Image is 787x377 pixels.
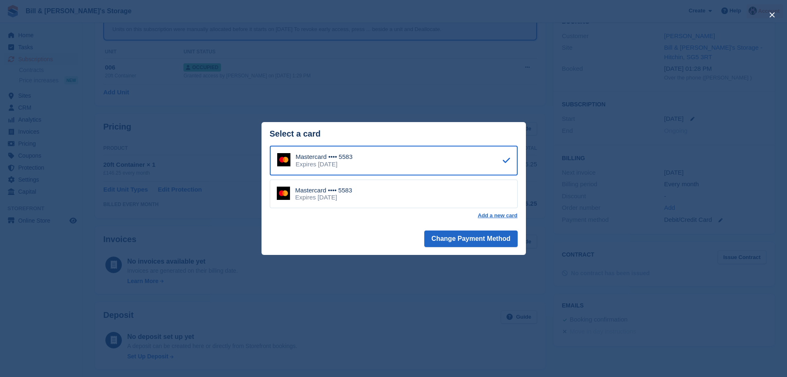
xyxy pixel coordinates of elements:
[270,129,518,139] div: Select a card
[424,231,517,247] button: Change Payment Method
[296,161,353,168] div: Expires [DATE]
[295,187,352,194] div: Mastercard •••• 5583
[478,212,517,219] a: Add a new card
[277,153,290,166] img: Mastercard Logo
[295,194,352,201] div: Expires [DATE]
[277,187,290,200] img: Mastercard Logo
[296,153,353,161] div: Mastercard •••• 5583
[766,8,779,22] button: close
